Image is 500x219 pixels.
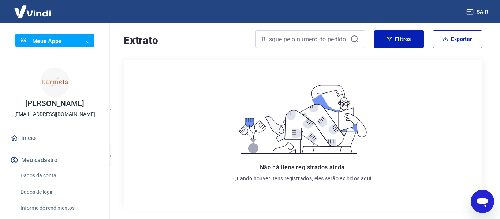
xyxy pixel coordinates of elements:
img: tab_domain_overview_orange.svg [30,42,36,48]
button: Sair [465,5,491,19]
button: Meu cadastro [9,152,101,168]
input: Busque pelo número do pedido [262,34,347,45]
img: Vindi [9,0,56,23]
iframe: Botão para abrir a janela de mensagens [471,190,494,213]
button: Filtros [374,30,424,48]
img: 3a598dfc-4cd8-496c-a03d-f8cf55b13da5.jpeg [40,68,70,97]
p: Quando houver itens registrados, eles serão exibidos aqui. [233,175,373,182]
h4: Extrato [124,33,247,48]
a: Início [9,130,101,146]
p: [PERSON_NAME] [25,100,84,107]
div: Palavras-chave [85,43,117,48]
div: [PERSON_NAME]: [DOMAIN_NAME] [19,19,105,25]
button: Exportar [433,30,482,48]
img: tab_keywords_by_traffic_grey.svg [77,42,83,48]
img: logo_orange.svg [12,12,18,18]
a: Informe de rendimentos [18,201,101,216]
span: Não há itens registrados ainda. [260,164,346,171]
a: Dados da conta [18,168,101,183]
img: website_grey.svg [12,19,18,25]
p: [EMAIL_ADDRESS][DOMAIN_NAME] [14,110,95,118]
div: v 4.0.25 [20,12,36,18]
a: Dados de login [18,185,101,200]
div: Domínio [38,43,56,48]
